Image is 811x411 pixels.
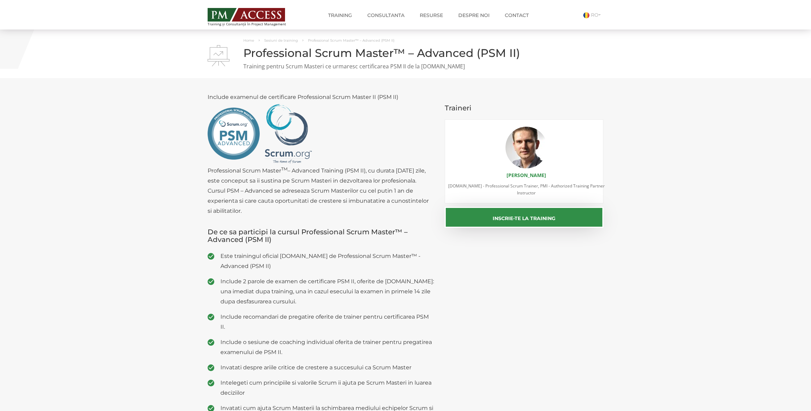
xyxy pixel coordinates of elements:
[243,38,254,43] a: Home
[415,8,448,22] a: Resurse
[445,207,604,228] button: Inscrie-te la training
[583,12,603,18] a: RO
[208,47,603,59] h1: Professional Scrum Master™ – Advanced (PSM II)
[308,38,394,43] span: Professional Scrum Master™ – Advanced (PSM II)
[208,8,285,22] img: PM ACCESS - Echipa traineri si consultanti certificati PMP: Narciss Popescu, Mihai Olaru, Monica ...
[220,251,434,271] span: Este trainingul oficial [DOMAIN_NAME] de Professional Scrum Master™ - Advanced (PSM II)
[220,337,434,357] span: Include o sesiune de coaching individual oferita de trainer pentru pregatirea examenului de PSM II.
[220,378,434,398] span: Intelegeti cum principiile si valorile Scrum ii ajuta pe Scrum Masteri in luarea deciziilor
[448,183,605,196] span: [DOMAIN_NAME] - Professional Scrum Trainer, PMI - Authorized Training Partner Instructor
[208,62,603,70] p: Training pentru Scrum Masteri ce urmaresc certificarea PSM II de la [DOMAIN_NAME]
[500,8,534,22] a: Contact
[208,92,434,216] p: Include examenul de certificare Professional Scrum Master II (PSM II) Professional Scrum Master –...
[583,12,590,18] img: Romana
[208,6,299,26] a: Training și Consultanță în Project Management
[362,8,410,22] a: Consultanta
[208,228,434,243] h3: De ce sa participi la cursul Professional Scrum Master™ – Advanced (PSM II)
[445,104,604,112] h3: Traineri
[453,8,495,22] a: Despre noi
[264,38,298,43] a: Sesiuni de training
[507,172,546,178] a: [PERSON_NAME]
[220,362,434,372] span: Invatati despre ariile critice de crestere a succesului ca Scrum Master
[208,22,299,26] span: Training și Consultanță în Project Management
[323,8,357,22] a: Training
[281,166,287,171] sup: TM
[220,276,434,307] span: Include 2 parole de examen de certificare PSM II, oferite de [DOMAIN_NAME]: una imediat dupa trai...
[505,127,547,168] img: Mihai Olaru
[220,312,434,332] span: Include recomandari de pregatire oferite de trainer pentru certificarea PSM II.
[208,45,229,66] img: Professional Scrum Master™ – Advanced (PSM II)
